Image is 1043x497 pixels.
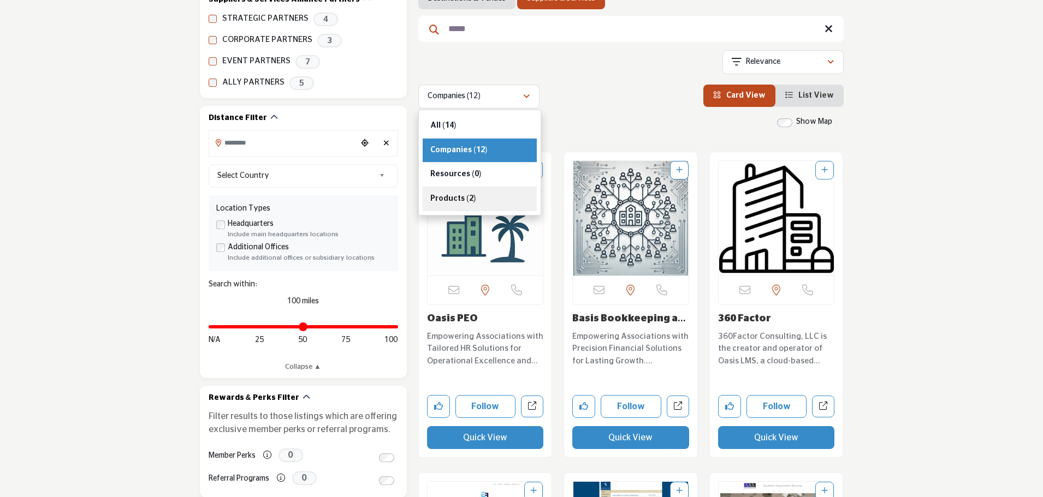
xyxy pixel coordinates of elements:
a: Open Listing in new tab [428,161,543,276]
span: 50 [298,334,307,346]
img: 360 Factor [719,161,834,276]
a: Open Listing in new tab [573,161,689,276]
span: 4 [313,13,338,26]
input: Switch to Referral Programs [379,476,394,485]
span: Select Country [217,169,375,182]
span: 0 [292,471,317,485]
span: Card View [726,92,766,99]
button: Quick View [427,426,544,449]
input: Search Keyword [418,16,844,42]
label: ALLY PARTNERS [222,76,285,89]
a: Add To List [530,487,537,495]
a: Add To List [821,166,828,174]
label: Show Map [796,116,832,128]
a: Empowering Associations with Tailored HR Solutions for Operational Excellence and Growth. Special... [427,328,544,368]
span: 100 miles [287,297,319,305]
img: Basis Bookkeeping and Business Services [573,161,689,276]
span: Companies [430,146,472,154]
button: Follow [455,395,516,418]
div: Include main headquarters locations [228,230,390,239]
b: (14) [442,122,456,129]
div: Location Types [216,203,390,214]
label: Additional Offices [228,242,289,253]
span: 5 [289,76,314,90]
input: ALLY PARTNERS checkbox [209,79,217,87]
p: Relevance [746,57,780,68]
p: Empowering Associations with Tailored HR Solutions for Operational Excellence and Growth. Special... [427,331,544,368]
span: List View [798,92,834,99]
button: Companies (12) [418,85,540,109]
div: Include additional offices or subsidiary locations [228,253,390,263]
img: Oasis PEO [428,161,543,276]
span: N/A [209,334,221,346]
span: 0 [278,448,303,462]
button: Like company [427,395,450,418]
li: List View [775,85,844,107]
a: Add To List [821,487,828,495]
button: Like company [572,395,595,418]
input: STRATEGIC PARTNERS checkbox [209,15,217,23]
input: CORPORATE PARTNERS checkbox [209,36,217,44]
li: Card View [703,85,775,107]
label: Member Perks [209,446,256,465]
h3: Basis Bookkeeping and Business Services [572,313,689,325]
a: View Card [713,92,766,99]
h3: Oasis PEO [427,313,544,325]
div: Clear search location [378,132,395,155]
button: Quick View [718,426,835,449]
span: 7 [295,55,320,69]
div: Choose your current location [357,132,373,155]
a: Oasis PEO [427,314,478,324]
p: Empowering Associations with Precision Financial Solutions for Lasting Growth. Specializing in su... [572,331,689,368]
h2: Rewards & Perks Filter [209,393,299,404]
p: 360Factor Consulting, LLC is the creator and operator of Oasis LMS, a cloud-based Learning Manage... [718,331,835,368]
a: Basis Bookkeeping an... [572,314,686,336]
h3: 360 Factor [718,313,835,325]
span: Resources [430,170,470,178]
b: (12) [473,146,487,154]
a: Empowering Associations with Precision Financial Solutions for Lasting Growth. Specializing in su... [572,328,689,368]
b: (0) [472,170,481,178]
input: EVENT PARTNERS checkbox [209,57,217,65]
a: Open 360-factor in new tab [812,396,834,418]
span: Products [430,195,465,202]
span: All [430,122,441,129]
input: Switch to Member Perks [379,453,394,462]
label: EVENT PARTNERS [222,55,291,68]
a: 360 Factor [718,314,771,324]
a: 360Factor Consulting, LLC is the creator and operator of Oasis LMS, a cloud-based Learning Manage... [718,328,835,368]
div: Search within: [209,279,398,290]
a: Collapse ▲ [209,362,398,373]
button: Like company [718,395,741,418]
span: 3 [317,34,342,47]
p: Filter results to those listings which are offering exclusive member perks or referral programs. [209,410,398,436]
a: Add To List [676,487,683,495]
a: Open Listing in new tab [719,161,834,276]
a: Open oasis-peo in new tab [521,396,543,418]
label: STRATEGIC PARTNERS [222,13,309,25]
b: (2) [466,195,476,202]
button: Follow [746,395,807,418]
a: Open basis-bookkeeping-and-business-services in new tab [667,396,689,418]
p: Companies (12) [428,91,481,102]
div: Companies (12) [418,110,541,215]
a: Add To List [676,166,683,174]
button: Relevance [722,50,844,74]
h2: Distance Filter [209,113,267,124]
input: Search Location [209,132,357,153]
button: Follow [601,395,661,418]
a: View List [785,92,834,99]
label: Headquarters [228,218,274,230]
span: 75 [341,334,350,346]
span: 100 [384,334,398,346]
span: 25 [255,334,264,346]
label: Referral Programs [209,469,269,488]
button: Quick View [572,426,689,449]
label: CORPORATE PARTNERS [222,34,312,46]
